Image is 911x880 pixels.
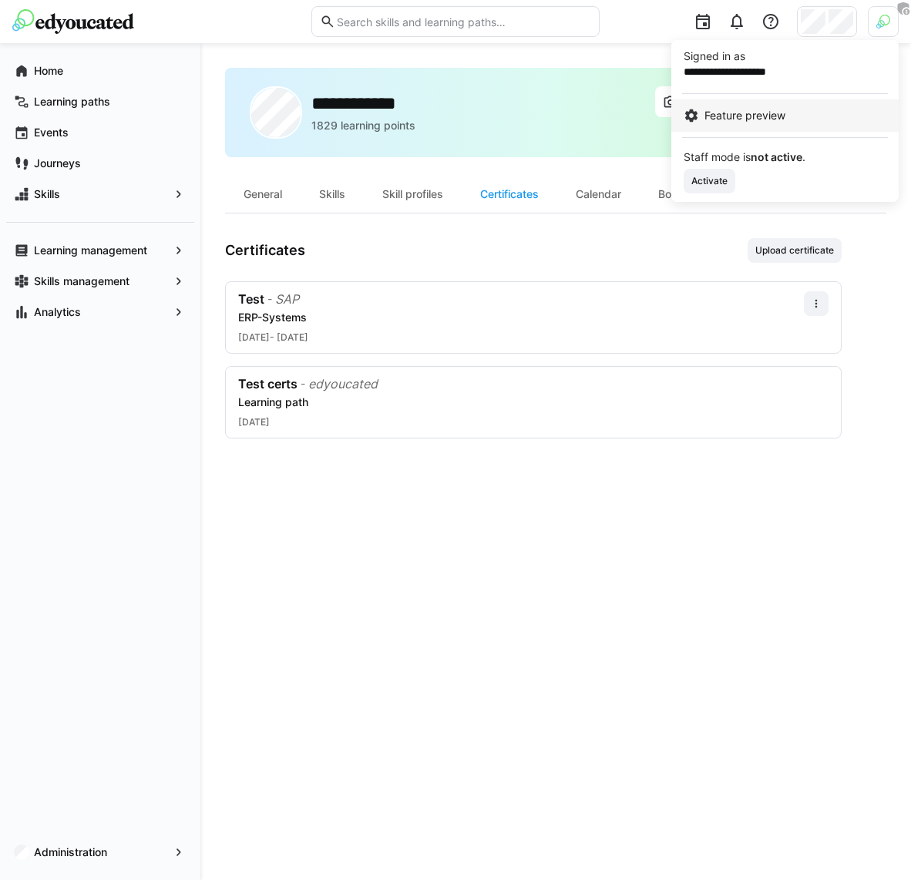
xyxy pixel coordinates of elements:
button: Activate [684,169,735,193]
p: Signed in as [684,49,886,64]
span: Activate [690,175,729,187]
strong: not active [751,150,802,163]
span: Feature preview [704,108,785,123]
div: Staff mode is . [684,152,886,163]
